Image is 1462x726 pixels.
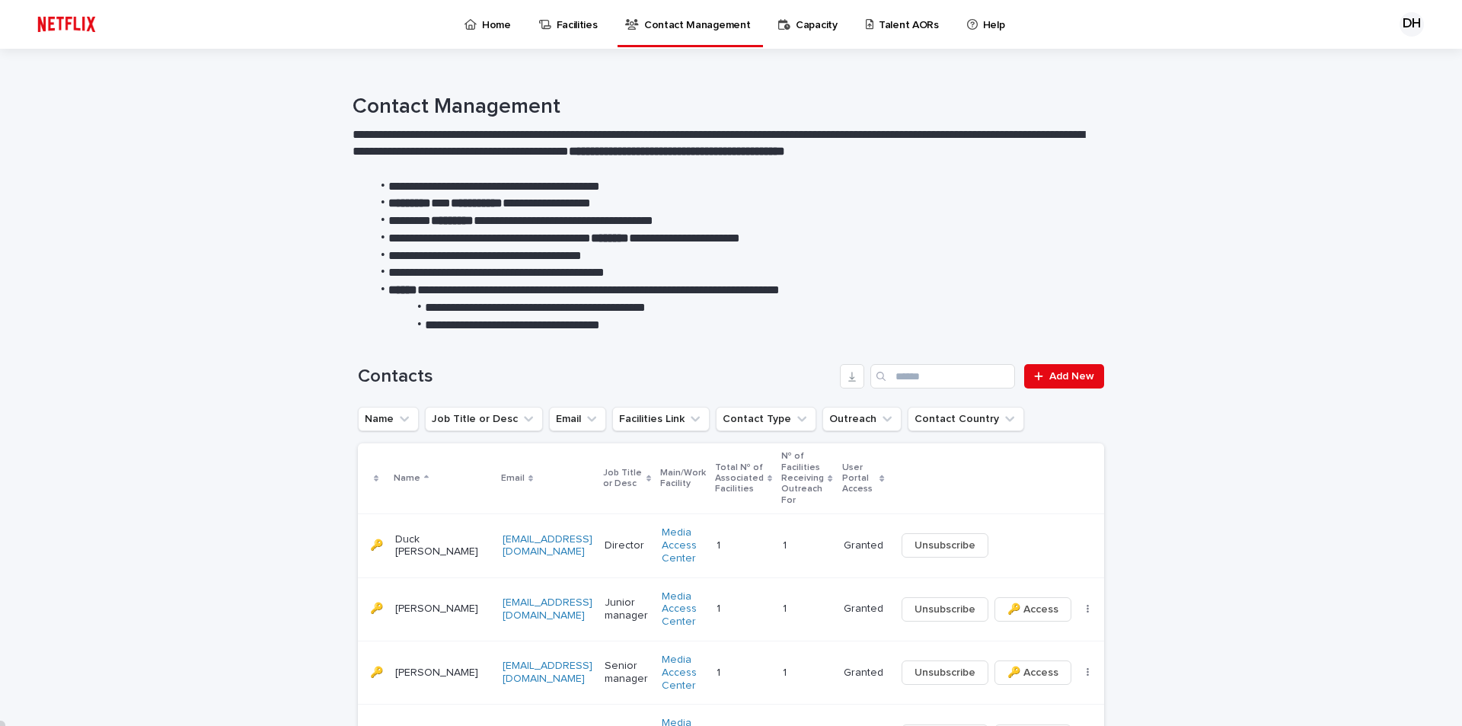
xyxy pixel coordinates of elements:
[30,9,103,40] img: ifQbXi3ZQGMSEF7WDB7W
[501,470,525,487] p: Email
[503,660,592,684] a: [EMAIL_ADDRESS][DOMAIN_NAME]
[370,600,386,616] p: 🔑
[358,641,1122,704] tr: 🔑🔑 [PERSON_NAME][EMAIL_ADDRESS][DOMAIN_NAME]Senior managerMedia Access Center 11 11 GrantedUnsubs...
[425,407,543,431] button: Job Title or Desc
[395,603,490,616] p: [PERSON_NAME]
[662,526,704,564] a: Media Access Center
[902,597,988,622] button: Unsubscribe
[717,536,723,552] p: 1
[370,664,386,680] p: 🔑
[503,534,592,558] a: [EMAIL_ADDRESS][DOMAIN_NAME]
[783,536,790,552] p: 1
[915,602,975,617] span: Unsubscribe
[358,407,419,431] button: Name
[358,514,1122,577] tr: 🔑🔑 Duck [PERSON_NAME][EMAIL_ADDRESS][DOMAIN_NAME]DirectorMedia Access Center 11 11 GrantedUnsubsc...
[605,539,650,552] p: Director
[605,596,650,622] p: Junior manager
[842,459,876,498] p: User Portal Access
[660,465,706,493] p: Main/Work Facility
[844,539,883,552] p: Granted
[603,465,643,493] p: Job Title or Desc
[1024,364,1104,389] a: Add New
[717,600,723,616] p: 1
[822,407,902,431] button: Outreach
[994,597,1071,622] button: 🔑 Access
[783,600,790,616] p: 1
[395,533,490,559] p: Duck [PERSON_NAME]
[781,448,824,509] p: № of Facilities Receiving Outreach For
[902,533,988,558] button: Unsubscribe
[1007,602,1058,617] span: 🔑 Access
[870,364,1015,389] input: Search
[662,654,704,692] a: Media Access Center
[1007,665,1058,680] span: 🔑 Access
[358,366,834,388] h1: Contacts
[716,407,816,431] button: Contact Type
[612,407,710,431] button: Facilities Link
[370,536,386,552] p: 🔑
[358,577,1122,641] tr: 🔑🔑 [PERSON_NAME][EMAIL_ADDRESS][DOMAIN_NAME]Junior managerMedia Access Center 11 11 GrantedUnsubs...
[994,660,1071,685] button: 🔑 Access
[353,94,1099,120] h1: Contact Management
[394,470,420,487] p: Name
[549,407,606,431] button: Email
[844,603,883,616] p: Granted
[915,665,975,680] span: Unsubscribe
[605,660,650,686] p: Senior manager
[783,664,790,680] p: 1
[908,407,1024,431] button: Contact Country
[844,667,883,680] p: Granted
[395,667,490,680] p: [PERSON_NAME]
[1049,371,1094,382] span: Add New
[715,459,764,498] p: Total № of Associated Facilities
[902,660,988,685] button: Unsubscribe
[915,538,975,553] span: Unsubscribe
[662,590,704,628] a: Media Access Center
[503,597,592,621] a: [EMAIL_ADDRESS][DOMAIN_NAME]
[717,664,723,680] p: 1
[1400,12,1424,37] div: DH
